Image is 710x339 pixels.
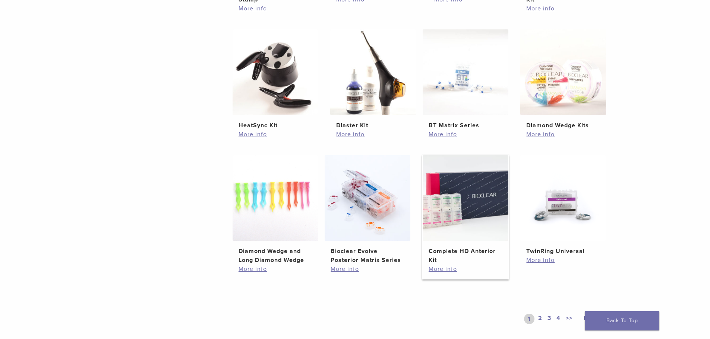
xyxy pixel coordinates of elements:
a: Complete HD Anterior KitComplete HD Anterior Kit [422,155,509,265]
a: More info [239,130,312,139]
a: >> [564,314,574,324]
a: More info [429,130,502,139]
h2: Blaster Kit [336,121,410,130]
img: Diamond Wedge and Long Diamond Wedge [233,155,318,241]
img: BT Matrix Series [423,29,508,115]
img: Bioclear Evolve Posterior Matrix Series [325,155,410,241]
h2: Complete HD Anterior Kit [429,247,502,265]
a: More info [239,4,312,13]
h2: HeatSync Kit [239,121,312,130]
h2: Diamond Wedge and Long Diamond Wedge [239,247,312,265]
a: BT Matrix SeriesBT Matrix Series [422,29,509,130]
img: Blaster Kit [330,29,416,115]
a: 3 [546,314,553,324]
img: Diamond Wedge Kits [520,29,606,115]
h2: Bioclear Evolve Posterior Matrix Series [331,247,404,265]
a: Blaster KitBlaster Kit [330,29,417,130]
a: HeatSync KitHeatSync Kit [232,29,319,130]
img: Complete HD Anterior Kit [423,155,508,241]
a: Diamond Wedge and Long Diamond WedgeDiamond Wedge and Long Diamond Wedge [232,155,319,265]
img: HeatSync Kit [233,29,318,115]
a: Back To Top [585,311,659,330]
a: More info [526,256,600,265]
a: TwinRing UniversalTwinRing Universal [520,155,607,256]
h2: Diamond Wedge Kits [526,121,600,130]
a: More info [526,4,600,13]
a: More info [429,265,502,274]
a: More info [336,130,410,139]
h2: TwinRing Universal [526,247,600,256]
a: More info [239,265,312,274]
a: 4 [555,314,562,324]
img: TwinRing Universal [520,155,606,241]
a: 2 [537,314,544,324]
a: Bioclear Evolve Posterior Matrix SeriesBioclear Evolve Posterior Matrix Series [324,155,411,265]
span: Next [584,314,597,322]
a: Diamond Wedge KitsDiamond Wedge Kits [520,29,607,130]
a: More info [526,130,600,139]
a: 1 [524,314,534,324]
a: More info [331,265,404,274]
h2: BT Matrix Series [429,121,502,130]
